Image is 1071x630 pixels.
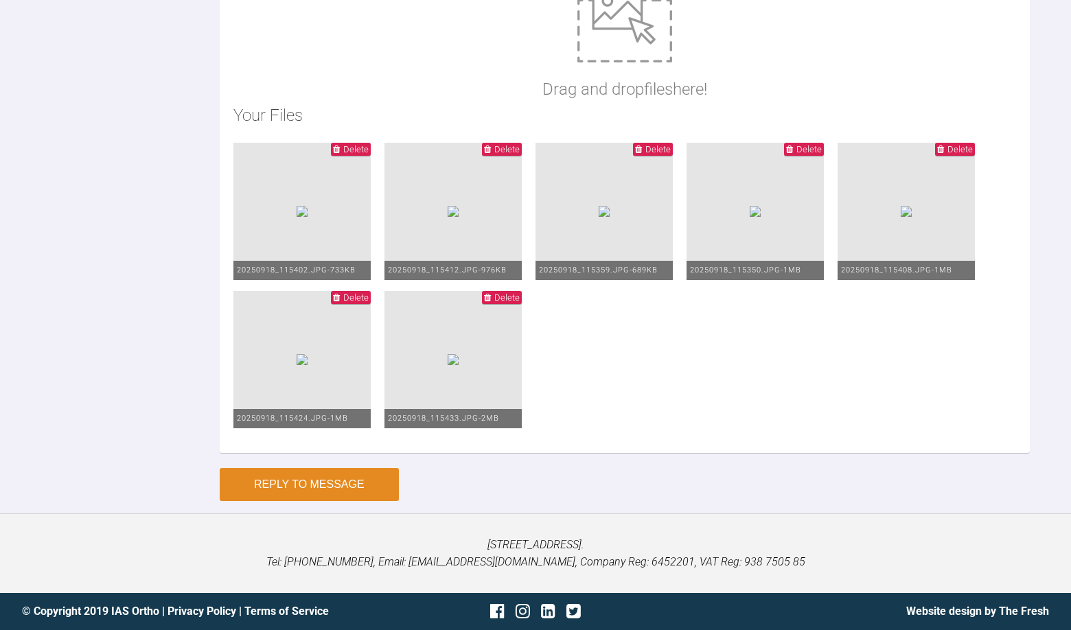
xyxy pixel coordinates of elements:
span: Delete [796,144,822,154]
img: c914754f-e638-41bf-b7a9-c6b8ae57dcad [599,206,610,217]
img: 4dd9989c-064a-4794-9580-e18ee606e23b [297,206,308,217]
span: Delete [494,144,520,154]
button: Reply to Message [220,468,399,501]
h2: Your Files [233,102,1016,128]
img: 6c43d1c7-7d56-443a-83ba-324c811d10b1 [448,206,459,217]
img: efe4dc7b-0d81-47ed-9069-09457e69dfbc [750,206,761,217]
span: Delete [343,292,369,303]
span: 20250918_115433.jpg - 2MB [388,414,499,423]
span: 20250918_115350.jpg - 1MB [690,266,801,275]
img: c4bd624a-5e3b-45db-9c02-9f8bb9e71134 [297,354,308,365]
span: 20250918_115412.jpg - 976KB [388,266,507,275]
span: 20250918_115408.jpg - 1MB [841,266,952,275]
img: eba1cfa0-2f53-40e8-9955-158f52d63f5b [448,354,459,365]
p: [STREET_ADDRESS]. Tel: [PHONE_NUMBER], Email: [EMAIL_ADDRESS][DOMAIN_NAME], Company Reg: 6452201,... [22,536,1049,571]
a: Privacy Policy [168,605,236,618]
span: Delete [645,144,671,154]
span: Delete [947,144,973,154]
a: Terms of Service [244,605,329,618]
span: Delete [343,144,369,154]
span: 20250918_115359.jpg - 689KB [539,266,658,275]
a: Website design by The Fresh [906,605,1049,618]
div: © Copyright 2019 IAS Ortho | | [22,603,365,620]
p: Drag and drop files here! [542,76,707,102]
span: 20250918_115402.jpg - 733KB [237,266,356,275]
span: Delete [494,292,520,303]
img: 52a82c83-448e-4451-83ac-6e46e5edd937 [901,206,912,217]
span: 20250918_115424.jpg - 1MB [237,414,348,423]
